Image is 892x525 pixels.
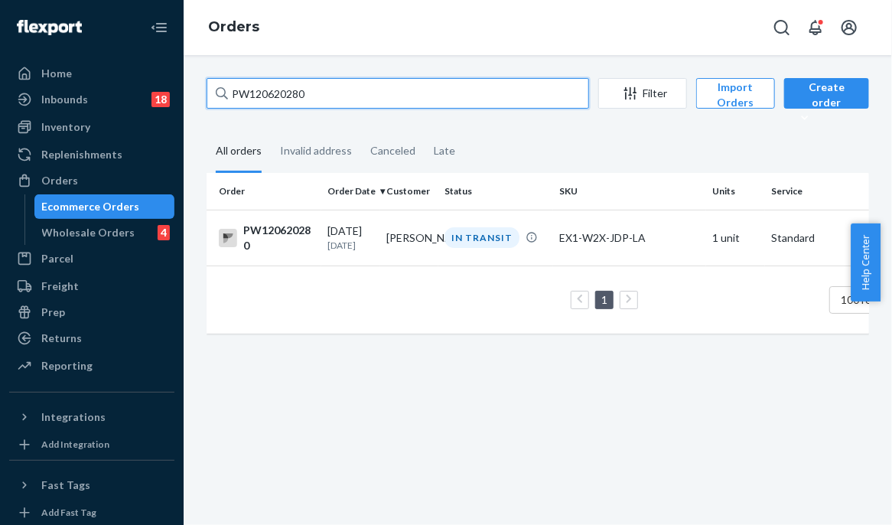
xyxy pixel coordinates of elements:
[434,131,455,171] div: Late
[9,435,174,454] a: Add Integration
[280,131,352,171] div: Invalid address
[9,115,174,139] a: Inventory
[438,173,553,210] th: Status
[42,199,140,214] div: Ecommerce Orders
[41,119,90,135] div: Inventory
[151,92,170,107] div: 18
[599,86,686,101] div: Filter
[706,173,765,210] th: Units
[144,12,174,43] button: Close Navigation
[41,251,73,266] div: Parcel
[851,223,881,302] button: Help Center
[41,173,78,188] div: Orders
[216,131,262,173] div: All orders
[41,66,72,81] div: Home
[598,78,687,109] button: Filter
[207,78,589,109] input: Search orders
[34,220,175,245] a: Wholesale Orders4
[9,473,174,497] button: Fast Tags
[41,147,122,162] div: Replenishments
[796,80,858,126] div: Create order
[41,331,82,346] div: Returns
[9,246,174,271] a: Parcel
[9,405,174,429] button: Integrations
[321,173,380,210] th: Order Date
[784,78,869,109] button: Create order
[380,210,439,266] td: [PERSON_NAME]
[42,225,135,240] div: Wholesale Orders
[9,274,174,298] a: Freight
[553,173,706,210] th: SKU
[771,230,874,246] p: Standard
[765,173,880,210] th: Service
[9,326,174,351] a: Returns
[208,18,259,35] a: Orders
[706,210,765,266] td: 1 unit
[327,223,374,252] div: [DATE]
[41,279,79,294] div: Freight
[598,293,610,306] a: Page 1 is your current page
[559,230,700,246] div: EX1-W2X-JDP-LA
[9,61,174,86] a: Home
[370,131,415,171] div: Canceled
[41,478,90,493] div: Fast Tags
[9,87,174,112] a: Inbounds18
[9,354,174,378] a: Reporting
[17,20,82,35] img: Flexport logo
[327,239,374,252] p: [DATE]
[34,194,175,219] a: Ecommerce Orders
[41,358,93,373] div: Reporting
[158,225,170,240] div: 4
[207,173,321,210] th: Order
[800,12,831,43] button: Open notifications
[41,438,109,451] div: Add Integration
[41,409,106,425] div: Integrations
[196,5,272,50] ol: breadcrumbs
[9,300,174,324] a: Prep
[834,12,864,43] button: Open account menu
[41,506,96,519] div: Add Fast Tag
[41,92,88,107] div: Inbounds
[9,504,174,522] a: Add Fast Tag
[41,305,65,320] div: Prep
[696,78,775,109] button: Import Orders
[444,227,519,248] div: IN TRANSIT
[219,223,315,253] div: PW120620280
[386,184,433,197] div: Customer
[9,168,174,193] a: Orders
[767,12,797,43] button: Open Search Box
[9,142,174,167] a: Replenishments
